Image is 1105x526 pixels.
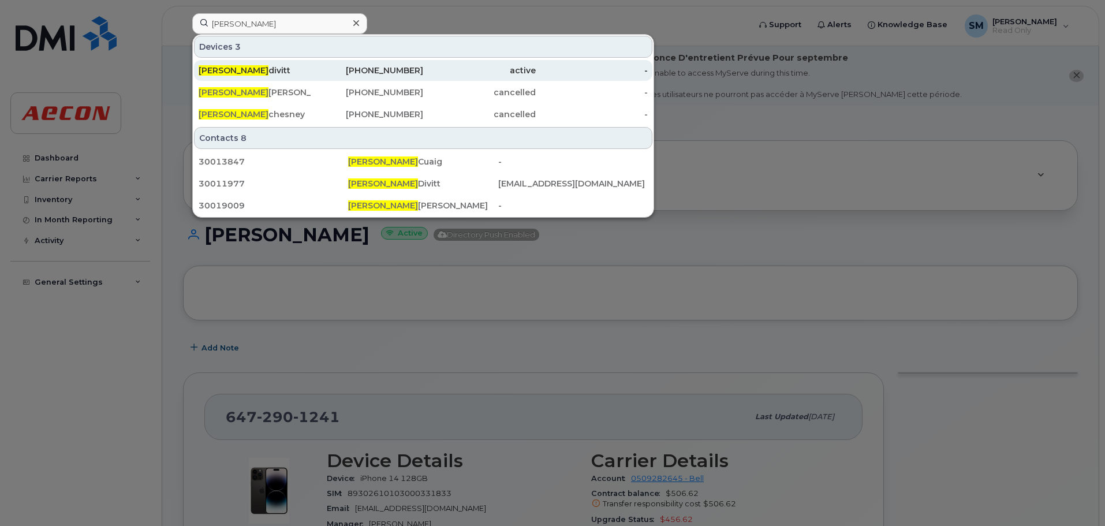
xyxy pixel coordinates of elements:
[199,156,348,167] div: 30013847
[348,156,418,167] span: [PERSON_NAME]
[199,87,268,98] span: [PERSON_NAME]
[235,41,241,53] span: 3
[423,87,536,98] div: cancelled
[536,87,648,98] div: -
[348,200,418,211] span: [PERSON_NAME]
[348,178,498,189] div: Divitt
[348,156,498,167] div: Cuaig
[194,60,652,81] a: [PERSON_NAME]divitt[PHONE_NUMBER]active-
[194,127,652,149] div: Contacts
[199,65,268,76] span: [PERSON_NAME]
[194,36,652,58] div: Devices
[536,109,648,120] div: -
[199,200,348,211] div: 30019009
[199,109,268,120] span: [PERSON_NAME]
[498,200,648,211] div: -
[536,65,648,76] div: -
[311,65,424,76] div: [PHONE_NUMBER]
[194,195,652,216] a: 30019009[PERSON_NAME][PERSON_NAME]-
[348,178,418,189] span: [PERSON_NAME]
[311,109,424,120] div: [PHONE_NUMBER]
[423,109,536,120] div: cancelled
[199,109,311,120] div: chesney
[498,156,648,167] div: -
[348,200,498,211] div: [PERSON_NAME]
[194,104,652,125] a: [PERSON_NAME]chesney[PHONE_NUMBER]cancelled-
[498,178,648,189] div: [EMAIL_ADDRESS][DOMAIN_NAME]
[194,82,652,103] a: [PERSON_NAME][PERSON_NAME][PHONE_NUMBER]cancelled-
[199,178,348,189] div: 30011977
[199,65,311,76] div: divitt
[194,173,652,194] a: 30011977[PERSON_NAME]Divitt[EMAIL_ADDRESS][DOMAIN_NAME]
[311,87,424,98] div: [PHONE_NUMBER]
[199,87,311,98] div: [PERSON_NAME]
[241,132,247,144] span: 8
[423,65,536,76] div: active
[194,151,652,172] a: 30013847[PERSON_NAME]Cuaig-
